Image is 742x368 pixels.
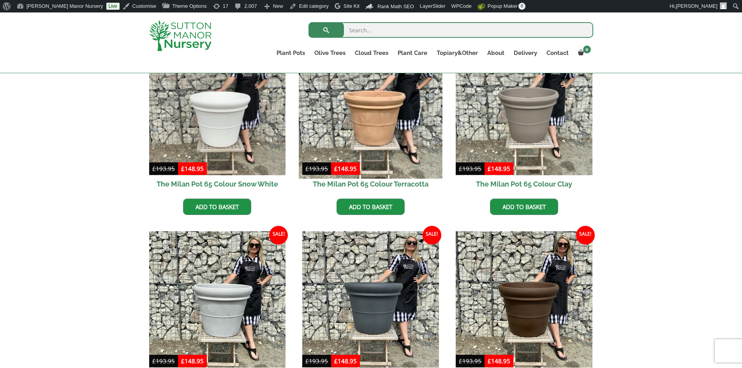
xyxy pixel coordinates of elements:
a: Cloud Trees [350,48,393,58]
img: The Milan Pot 65 Colour Mocha [456,231,592,368]
span: £ [305,357,309,365]
bdi: 148.95 [488,165,510,173]
span: 0 [518,3,525,10]
span: [PERSON_NAME] [676,3,717,9]
bdi: 193.95 [305,357,328,365]
img: The Milan Pot 65 Colour Clay [456,39,592,175]
bdi: 148.95 [334,165,357,173]
a: 0 [573,48,593,58]
bdi: 193.95 [152,357,175,365]
span: £ [152,165,156,173]
span: £ [334,165,338,173]
img: The Milan Pot 65 Colour Snow White [149,39,286,175]
h2: The Milan Pot 65 Colour Clay [456,175,592,193]
img: The Milan Pot 65 Colour Greystone [149,231,286,368]
input: Search... [308,22,593,38]
span: £ [181,165,185,173]
span: £ [305,165,309,173]
bdi: 193.95 [305,165,328,173]
span: £ [459,357,462,365]
a: Live [106,3,120,10]
a: Add to basket: “The Milan Pot 65 Colour Snow White” [183,199,251,215]
a: Plant Care [393,48,432,58]
span: Site Kit [344,3,360,9]
span: £ [459,165,462,173]
a: Contact [542,48,573,58]
h2: The Milan Pot 65 Colour Snow White [149,175,286,193]
span: 0 [583,46,591,53]
a: Plant Pots [272,48,310,58]
span: £ [181,357,185,365]
span: £ [152,357,156,365]
bdi: 148.95 [488,357,510,365]
a: Delivery [509,48,542,58]
bdi: 193.95 [459,357,481,365]
a: Sale! The Milan Pot 65 Colour Clay [456,39,592,193]
bdi: 193.95 [152,165,175,173]
h2: The Milan Pot 65 Colour Terracotta [302,175,439,193]
img: The Milan Pot 65 Colour Terracotta [299,35,442,178]
span: Sale! [423,226,441,245]
bdi: 148.95 [181,357,204,365]
bdi: 148.95 [181,165,204,173]
span: Rank Math SEO [377,4,414,9]
a: About [483,48,509,58]
span: £ [488,165,491,173]
bdi: 148.95 [334,357,357,365]
span: Sale! [269,226,288,245]
img: The Milan Pot 65 Colour Charcoal [302,231,439,368]
a: Add to basket: “The Milan Pot 65 Colour Clay” [490,199,558,215]
a: Sale! The Milan Pot 65 Colour Snow White [149,39,286,193]
a: Topiary&Other [432,48,483,58]
span: £ [488,357,491,365]
a: Sale! The Milan Pot 65 Colour Terracotta [302,39,439,193]
a: Olive Trees [310,48,350,58]
img: logo [149,20,211,51]
bdi: 193.95 [459,165,481,173]
a: Add to basket: “The Milan Pot 65 Colour Terracotta” [337,199,405,215]
span: Sale! [576,226,595,245]
span: £ [334,357,338,365]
